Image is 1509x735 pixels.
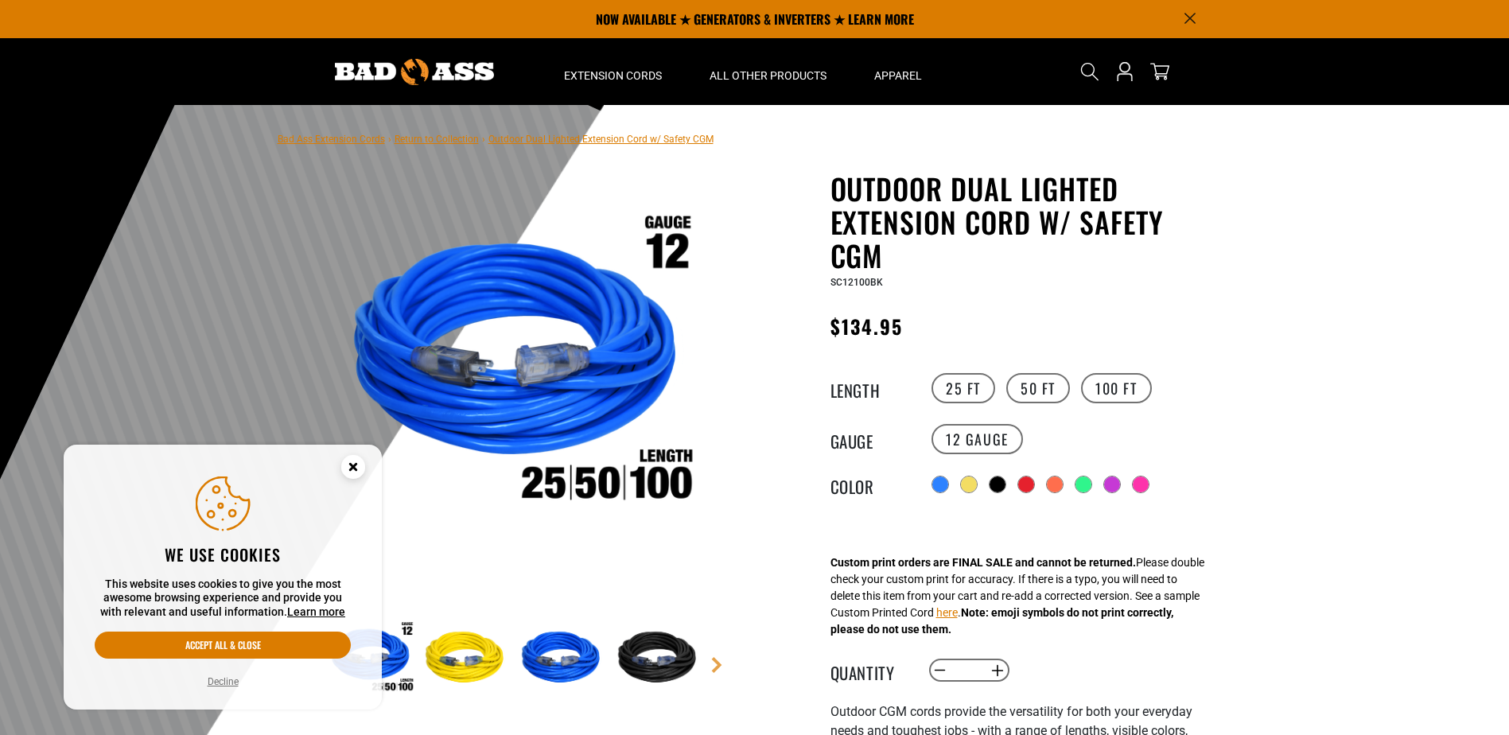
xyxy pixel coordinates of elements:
summary: Extension Cords [540,38,686,105]
a: Bad Ass Extension Cords [278,134,385,145]
span: Apparel [874,68,922,83]
legend: Color [830,474,910,495]
a: Return to Collection [395,134,479,145]
label: 50 FT [1006,373,1070,403]
button: Decline [203,674,243,690]
img: Bad Ass Extension Cords [335,59,494,85]
summary: All Other Products [686,38,850,105]
h1: Outdoor Dual Lighted Extension Cord w/ Safety CGM [830,172,1220,272]
span: $134.95 [830,312,904,340]
span: All Other Products [710,68,826,83]
span: SC12100BK [830,277,883,288]
label: 25 FT [931,373,995,403]
span: Outdoor Dual Lighted Extension Cord w/ Safety CGM [488,134,714,145]
span: Extension Cords [564,68,662,83]
img: Black [613,612,706,705]
p: This website uses cookies to give you the most awesome browsing experience and provide you with r... [95,577,351,620]
strong: Custom print orders are FINAL SALE and cannot be returned. [830,556,1136,569]
span: › [388,134,391,145]
img: Yellow [421,612,513,705]
legend: Gauge [830,429,910,449]
label: 12 Gauge [931,424,1023,454]
h2: We use cookies [95,544,351,565]
a: Learn more [287,605,345,618]
legend: Length [830,378,910,399]
label: Quantity [830,660,910,681]
summary: Search [1077,59,1103,84]
button: here [936,605,958,621]
nav: breadcrumbs [278,129,714,148]
aside: Cookie Consent [64,445,382,710]
button: Accept all & close [95,632,351,659]
strong: Note: emoji symbols do not print correctly, please do not use them. [830,606,1173,636]
img: Blue [517,612,609,705]
label: 100 FT [1081,373,1152,403]
a: Next [709,657,725,673]
span: › [482,134,485,145]
div: Please double check your custom print for accuracy. If there is a typo, you will need to delete t... [830,554,1204,638]
summary: Apparel [850,38,946,105]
